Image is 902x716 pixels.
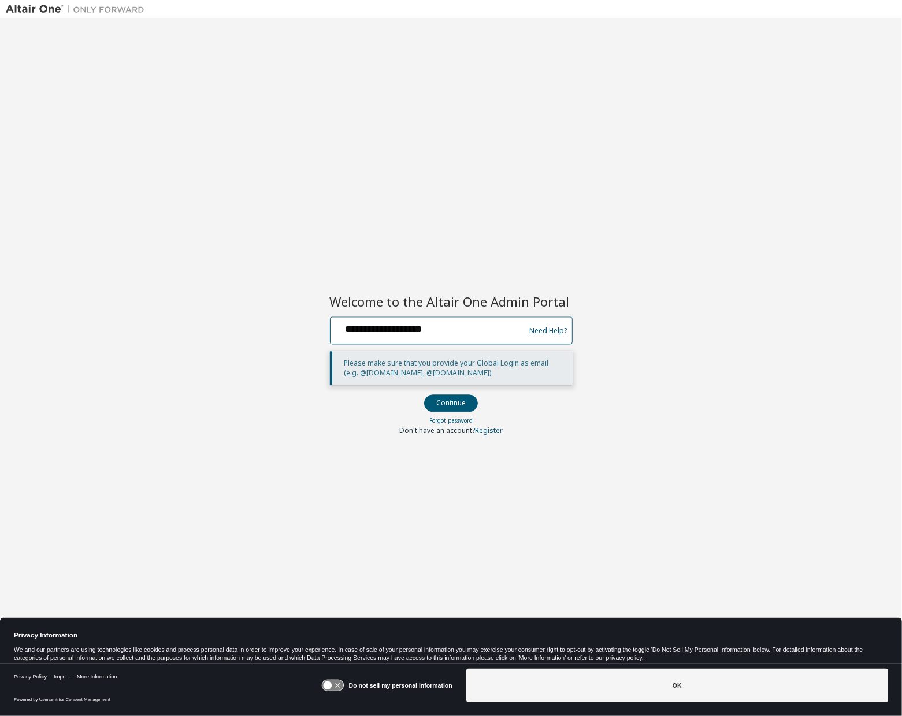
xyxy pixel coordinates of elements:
a: Forgot password [429,417,473,425]
button: Continue [424,395,478,412]
h2: Welcome to the Altair One Admin Portal [330,293,573,309]
a: Need Help? [530,330,567,331]
img: Altair One [6,3,150,15]
span: Don't have an account? [399,426,475,436]
p: Please make sure that you provide your Global Login as email (e.g. @[DOMAIN_NAME], @[DOMAIN_NAME]) [344,359,563,378]
a: Register [475,426,503,436]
